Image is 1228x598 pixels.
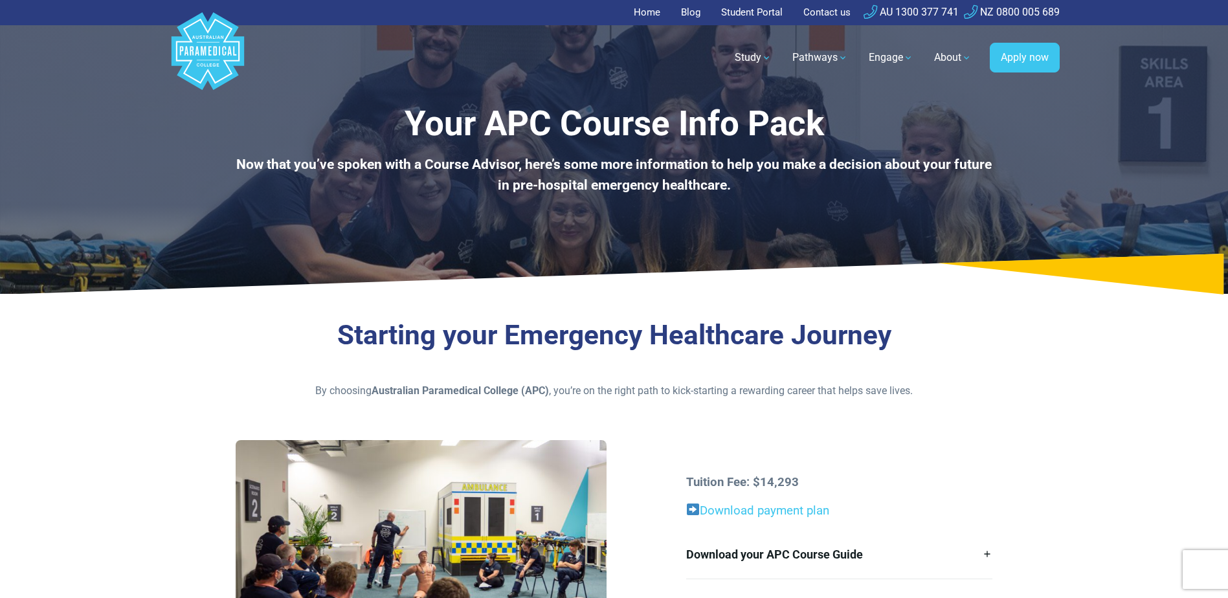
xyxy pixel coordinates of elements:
[169,25,247,91] a: Australian Paramedical College
[686,475,799,489] strong: Tuition Fee: $14,293
[236,319,993,352] h3: Starting your Emergency Healthcare Journey
[990,43,1060,72] a: Apply now
[236,157,992,193] b: Now that you’ve spoken with a Course Advisor, here’s some more information to help you make a dec...
[864,6,959,18] a: AU 1300 377 741
[236,104,993,144] h1: Your APC Course Info Pack
[236,383,993,399] p: By choosing , you’re on the right path to kick-starting a rewarding career that helps save lives.
[926,39,979,76] a: About
[687,504,699,516] img: ➡️
[727,39,779,76] a: Study
[686,530,992,579] a: Download your APC Course Guide
[964,6,1060,18] a: NZ 0800 005 689
[785,39,856,76] a: Pathways
[686,504,829,518] a: Download payment plan
[372,384,549,397] strong: Australian Paramedical College (APC)
[861,39,921,76] a: Engage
